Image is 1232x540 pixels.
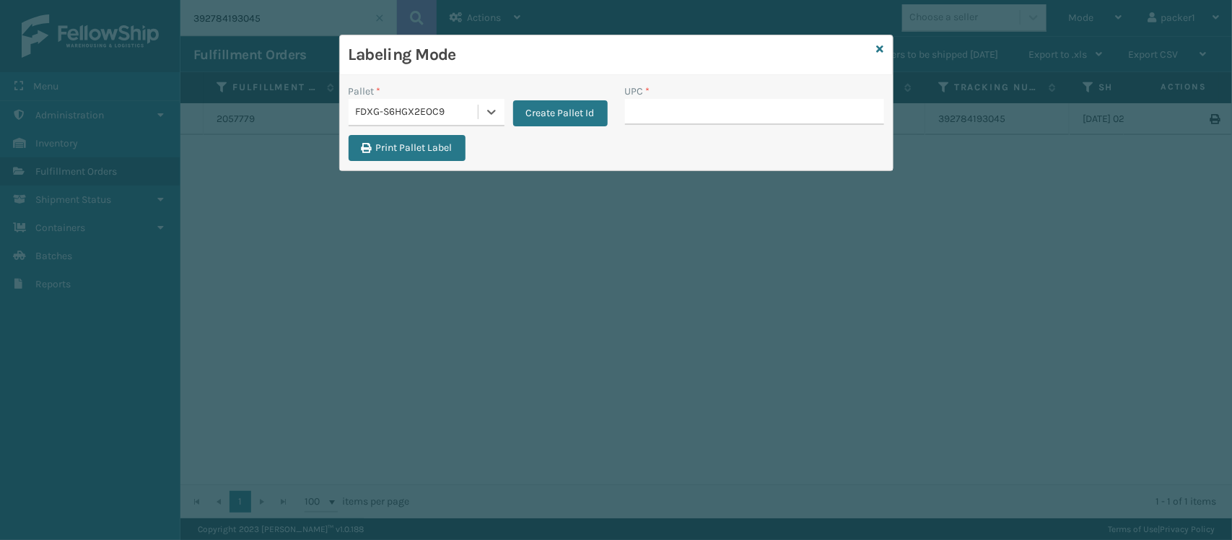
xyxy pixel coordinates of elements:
[349,135,466,161] button: Print Pallet Label
[513,100,608,126] button: Create Pallet Id
[625,84,650,99] label: UPC
[349,44,871,66] h3: Labeling Mode
[356,105,479,120] div: FDXG-S6HGX2EOC9
[349,84,381,99] label: Pallet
